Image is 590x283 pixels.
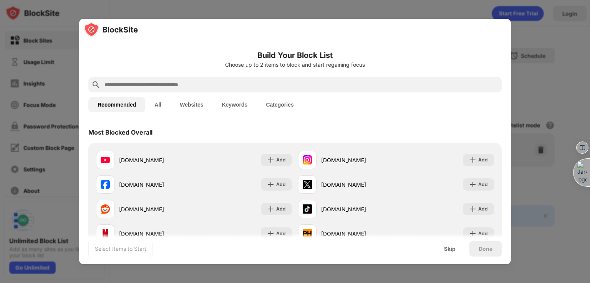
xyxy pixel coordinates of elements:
img: search.svg [91,80,101,89]
div: Add [478,230,488,237]
img: favicons [101,204,110,214]
div: [DOMAIN_NAME] [321,205,396,213]
img: favicons [303,155,312,165]
div: [DOMAIN_NAME] [119,181,194,189]
div: [DOMAIN_NAME] [119,205,194,213]
div: [DOMAIN_NAME] [321,156,396,164]
img: favicons [101,229,110,238]
div: Skip [444,246,456,252]
button: Categories [257,97,303,112]
div: Add [276,205,286,213]
div: Add [276,156,286,164]
div: Add [478,181,488,188]
div: [DOMAIN_NAME] [321,230,396,238]
div: Choose up to 2 items to block and start regaining focus [88,62,502,68]
div: Add [276,230,286,237]
button: Recommended [88,97,145,112]
div: [DOMAIN_NAME] [321,181,396,189]
div: Add [478,156,488,164]
img: logo-blocksite.svg [84,22,138,37]
div: Most Blocked Overall [88,128,152,136]
div: Select Items to Start [95,245,146,253]
button: Websites [171,97,212,112]
img: favicons [303,229,312,238]
img: favicons [303,204,312,214]
div: Done [479,246,492,252]
img: favicons [101,155,110,165]
button: All [145,97,171,112]
div: Add [478,205,488,213]
h6: Build Your Block List [88,49,502,61]
div: [DOMAIN_NAME] [119,156,194,164]
div: [DOMAIN_NAME] [119,230,194,238]
img: favicons [303,180,312,189]
img: favicons [101,180,110,189]
div: Add [276,181,286,188]
button: Keywords [212,97,257,112]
